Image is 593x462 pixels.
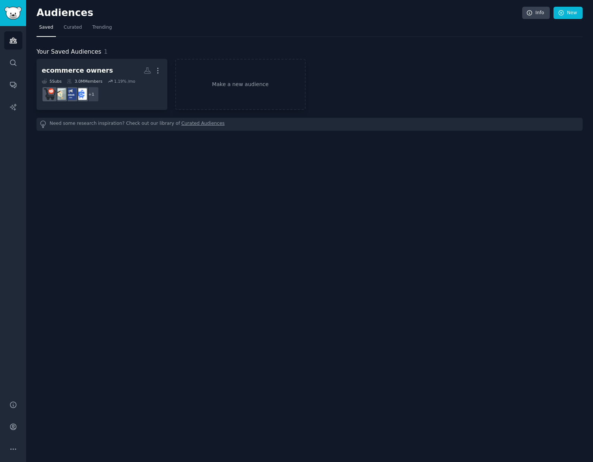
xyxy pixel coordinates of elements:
a: Trending [90,22,114,37]
img: ecommercemarketing [75,88,87,100]
img: FacebookAds [65,88,76,100]
a: ecommerce owners5Subs3.0MMembers1.19% /mo+1ecommercemarketingFacebookAdsEcommerceSuccessecommerce [37,59,167,110]
img: ecommerce [44,88,56,100]
h2: Audiences [37,7,522,19]
div: 1.19 % /mo [114,79,135,84]
span: Trending [92,24,112,31]
div: Need some research inspiration? Check out our library of [37,118,583,131]
span: 1 [104,48,108,55]
a: New [553,7,583,19]
div: 3.0M Members [67,79,102,84]
div: + 1 [83,86,99,102]
div: 5 Sub s [42,79,61,84]
a: Info [522,7,550,19]
a: Curated [61,22,85,37]
a: Make a new audience [175,59,306,110]
a: Curated Audiences [182,120,225,128]
span: Saved [39,24,53,31]
a: Saved [37,22,56,37]
span: Your Saved Audiences [37,47,101,57]
img: EcommerceSuccess [54,88,66,100]
span: Curated [64,24,82,31]
div: ecommerce owners [42,66,113,75]
img: GummySearch logo [4,7,22,20]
